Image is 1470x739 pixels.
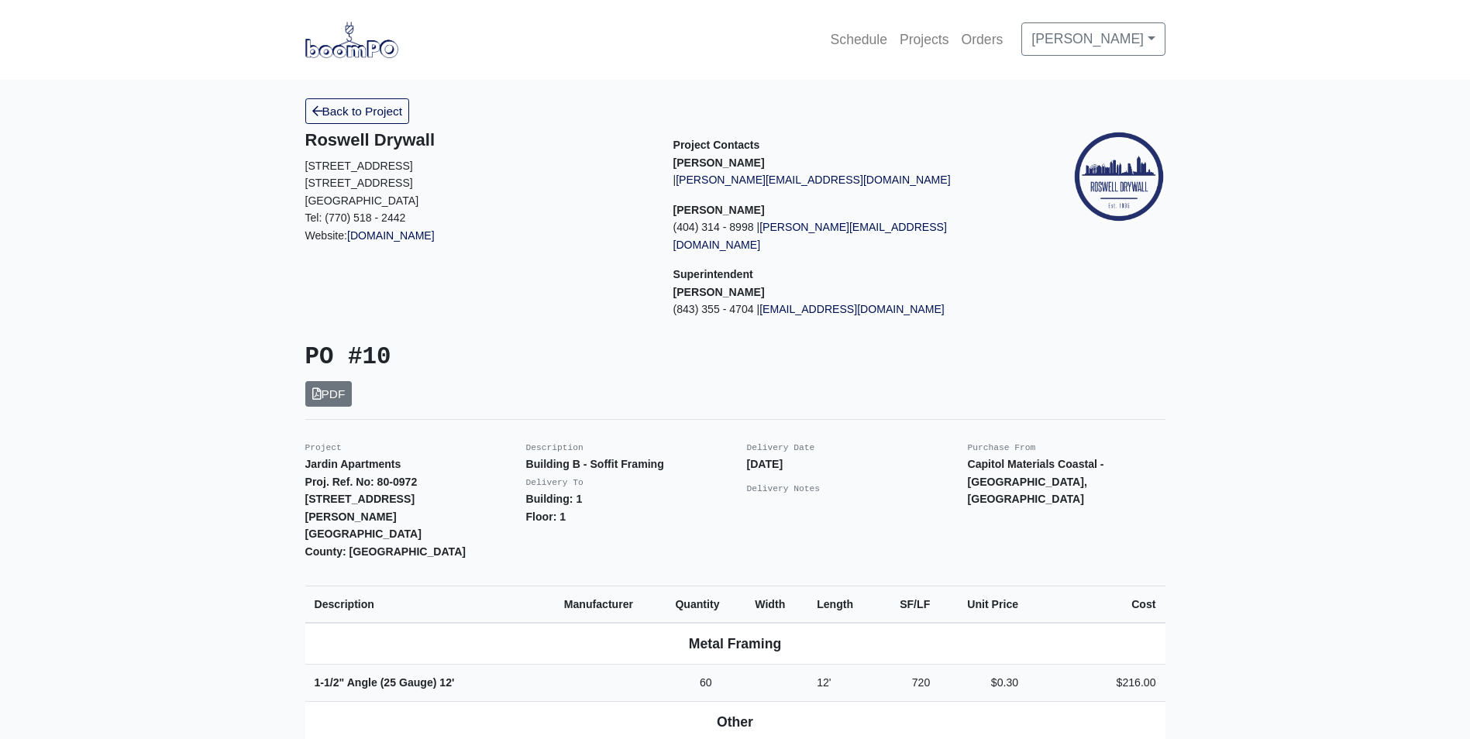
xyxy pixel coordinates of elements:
[526,458,664,470] strong: Building B - Soffit Framing
[666,586,745,623] th: Quantity
[877,665,939,702] td: 720
[526,510,566,523] strong: Floor: 1
[893,22,955,57] a: Projects
[673,204,765,216] strong: [PERSON_NAME]
[526,478,584,487] small: Delivery To
[526,443,584,452] small: Description
[305,343,724,372] h3: PO #10
[305,98,410,124] a: Back to Project
[676,174,950,186] a: [PERSON_NAME][EMAIL_ADDRESS][DOMAIN_NAME]
[305,22,398,57] img: boomPO
[305,192,650,210] p: [GEOGRAPHIC_DATA]
[305,381,353,407] a: PDF
[968,455,1165,508] p: Capitol Materials Coastal - [GEOGRAPHIC_DATA], [GEOGRAPHIC_DATA]
[315,676,455,689] strong: 1-1/2" Angle (25 Gauge)
[673,171,1018,189] p: |
[689,636,781,651] b: Metal Framing
[347,229,435,242] a: [DOMAIN_NAME]
[807,586,877,623] th: Length
[666,665,745,702] td: 60
[745,586,807,623] th: Width
[673,301,1018,318] p: (843) 355 - 4704 |
[555,586,666,623] th: Manufacturer
[305,493,415,523] strong: [STREET_ADDRESS][PERSON_NAME]
[817,676,831,689] span: 12'
[1028,665,1165,702] td: $216.00
[305,476,418,488] strong: Proj. Ref. No: 80-0972
[877,586,939,623] th: SF/LF
[673,156,765,169] strong: [PERSON_NAME]
[825,22,893,57] a: Schedule
[759,303,945,315] a: [EMAIL_ADDRESS][DOMAIN_NAME]
[747,458,783,470] strong: [DATE]
[673,218,1018,253] p: (404) 314 - 8998 |
[439,676,454,689] span: 12'
[305,157,650,175] p: [STREET_ADDRESS]
[305,209,650,227] p: Tel: (770) 518 - 2442
[939,665,1028,702] td: $0.30
[305,458,401,470] strong: Jardin Apartments
[955,22,1010,57] a: Orders
[673,286,765,298] strong: [PERSON_NAME]
[526,493,583,505] strong: Building: 1
[939,586,1028,623] th: Unit Price
[673,139,760,151] span: Project Contacts
[305,443,342,452] small: Project
[305,586,555,623] th: Description
[968,443,1036,452] small: Purchase From
[305,174,650,192] p: [STREET_ADDRESS]
[1028,586,1165,623] th: Cost
[673,268,753,280] span: Superintendent
[747,443,815,452] small: Delivery Date
[305,130,650,244] div: Website:
[305,130,650,150] h5: Roswell Drywall
[747,484,821,493] small: Delivery Notes
[305,545,466,558] strong: County: [GEOGRAPHIC_DATA]
[717,714,753,730] b: Other
[1021,22,1165,55] a: [PERSON_NAME]
[305,528,422,540] strong: [GEOGRAPHIC_DATA]
[673,221,947,251] a: [PERSON_NAME][EMAIL_ADDRESS][DOMAIN_NAME]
